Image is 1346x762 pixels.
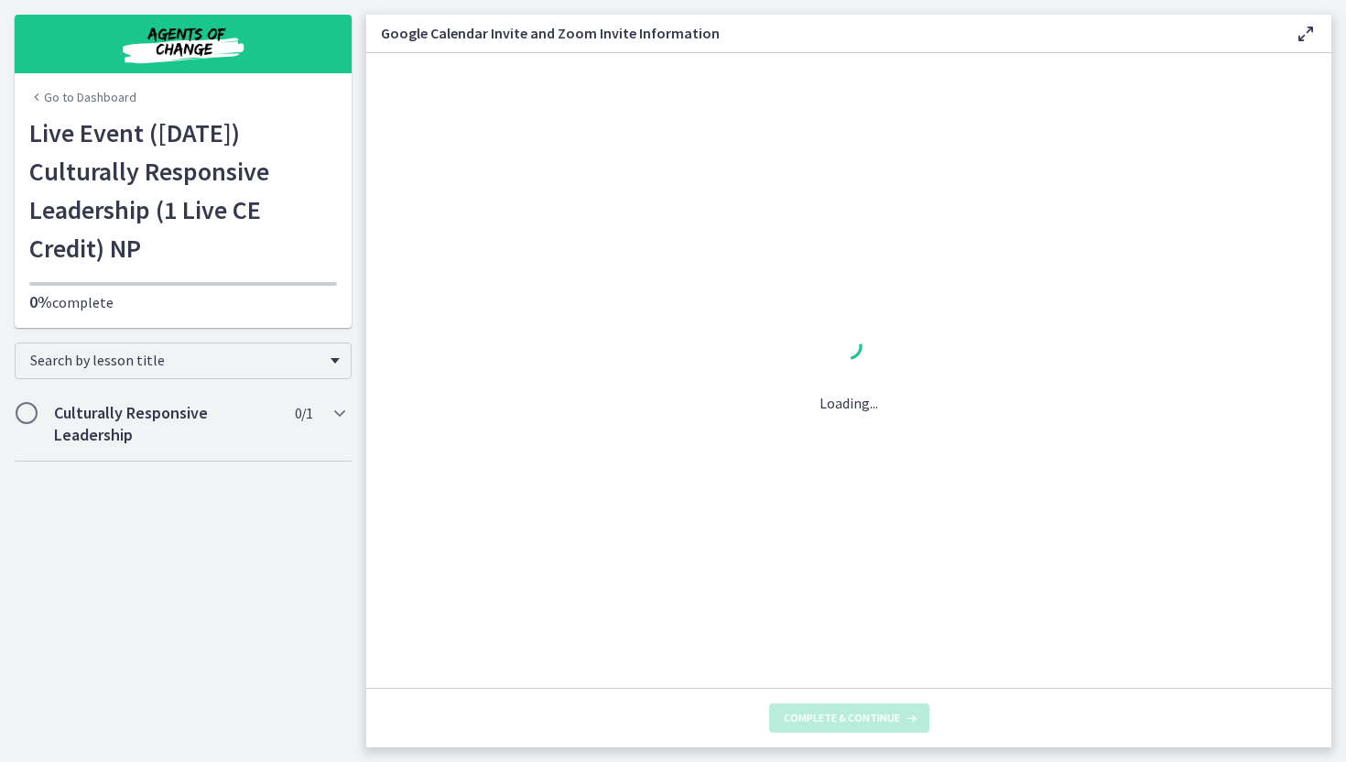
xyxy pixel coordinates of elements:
span: 0 / 1 [295,402,312,424]
h2: Culturally Responsive Leadership [54,402,277,446]
button: Complete & continue [769,703,929,733]
h1: Live Event ([DATE]) Culturally Responsive Leadership (1 Live CE Credit) NP [29,114,337,267]
p: complete [29,291,337,313]
div: 1 [820,328,878,370]
div: Search by lesson title [15,343,352,379]
span: Complete & continue [784,711,900,725]
img: Agents of Change Social Work Test Prep [73,22,293,66]
a: Go to Dashboard [29,88,136,106]
span: Search by lesson title [30,351,321,369]
p: Loading... [820,392,878,414]
h3: Google Calendar Invite and Zoom Invite Information [381,22,1265,44]
span: 0% [29,291,52,312]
